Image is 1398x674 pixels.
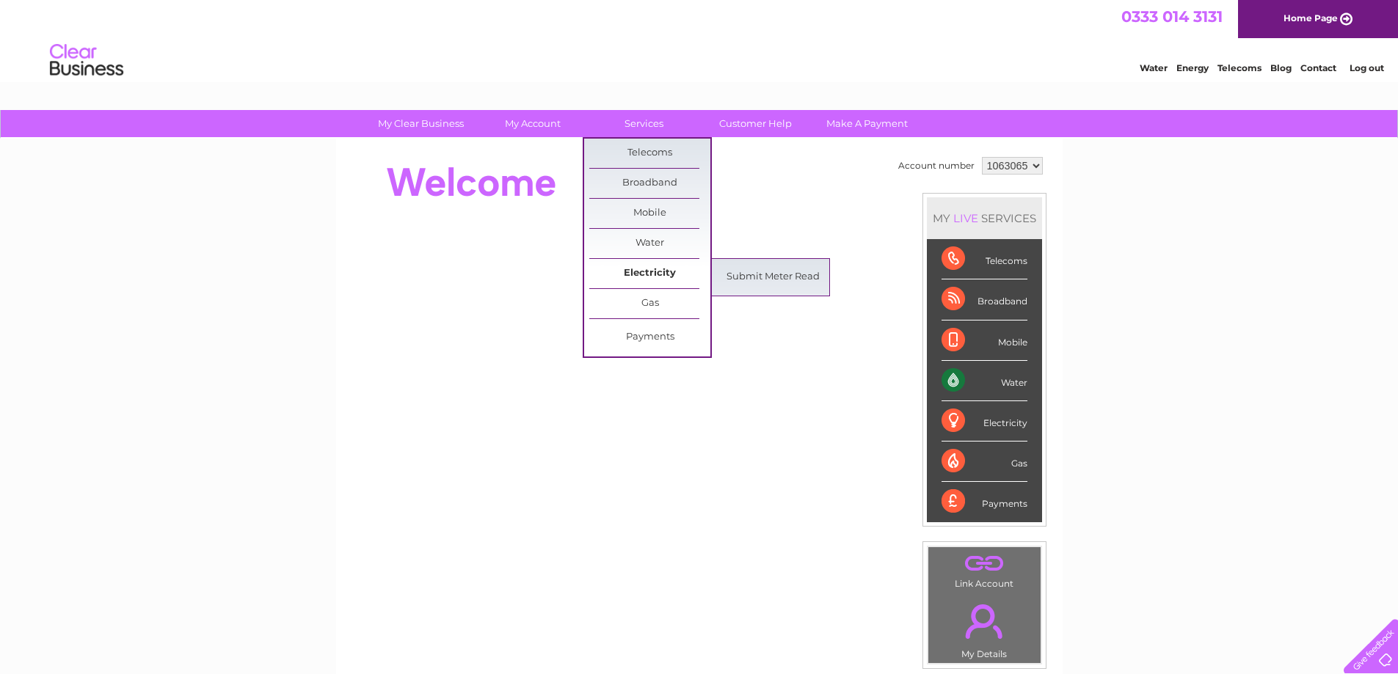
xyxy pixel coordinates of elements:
[942,401,1027,442] div: Electricity
[589,229,710,258] a: Water
[583,110,705,137] a: Services
[895,153,978,178] td: Account number
[713,263,834,292] a: Submit Meter Read
[942,320,1027,361] div: Mobile
[589,323,710,352] a: Payments
[589,199,710,228] a: Mobile
[950,211,981,225] div: LIVE
[589,289,710,318] a: Gas
[942,279,1027,320] div: Broadband
[942,239,1027,279] div: Telecoms
[589,169,710,198] a: Broadband
[695,110,816,137] a: Customer Help
[942,361,1027,401] div: Water
[1300,62,1336,73] a: Contact
[807,110,928,137] a: Make A Payment
[928,592,1041,664] td: My Details
[1350,62,1384,73] a: Log out
[928,546,1041,593] td: Link Account
[927,197,1042,239] div: MY SERVICES
[1270,62,1292,73] a: Blog
[49,38,124,83] img: logo.png
[472,110,593,137] a: My Account
[360,110,481,137] a: My Clear Business
[1217,62,1262,73] a: Telecoms
[589,139,710,168] a: Telecoms
[1121,7,1223,26] a: 0333 014 3131
[353,8,1046,71] div: Clear Business is a trading name of Verastar Limited (registered in [GEOGRAPHIC_DATA] No. 3667643...
[932,596,1037,647] a: .
[942,442,1027,482] div: Gas
[1176,62,1209,73] a: Energy
[932,551,1037,576] a: .
[589,259,710,288] a: Electricity
[1140,62,1168,73] a: Water
[942,482,1027,521] div: Payments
